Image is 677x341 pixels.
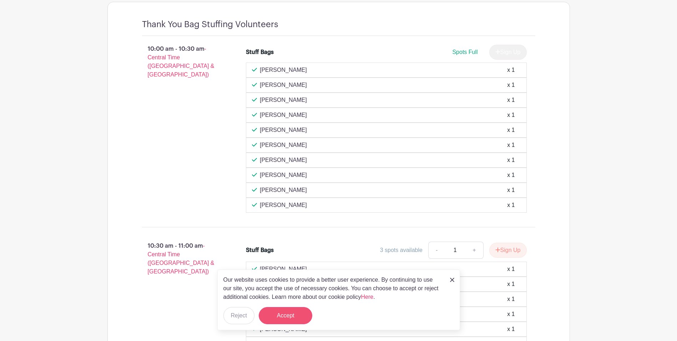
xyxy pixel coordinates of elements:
p: [PERSON_NAME] [260,126,307,134]
div: Stuff Bags [246,48,274,56]
a: Here [361,294,374,300]
div: x 1 [507,280,515,288]
p: [PERSON_NAME] [260,111,307,119]
div: x 1 [507,325,515,333]
button: Sign Up [489,243,527,258]
a: + [465,242,483,259]
button: Accept [259,307,312,324]
p: [PERSON_NAME] [260,141,307,149]
p: [PERSON_NAME] [260,265,307,273]
p: 10:30 am - 11:00 am [131,239,235,279]
p: 10:00 am - 10:30 am [131,42,235,82]
div: x 1 [507,141,515,149]
p: [PERSON_NAME] [260,156,307,164]
div: x 1 [507,265,515,273]
p: [PERSON_NAME] [260,81,307,89]
span: - Central Time ([GEOGRAPHIC_DATA] & [GEOGRAPHIC_DATA]) [148,46,214,78]
p: Our website uses cookies to provide a better user experience. By continuing to use our site, you ... [223,276,443,301]
div: x 1 [507,186,515,194]
span: - Central Time ([GEOGRAPHIC_DATA] & [GEOGRAPHIC_DATA]) [148,243,214,275]
div: x 1 [507,81,515,89]
div: Stuff Bags [246,246,274,254]
div: x 1 [507,310,515,318]
p: [PERSON_NAME] [260,186,307,194]
div: x 1 [507,171,515,179]
div: 3 spots available [380,246,423,254]
div: x 1 [507,295,515,303]
img: close_button-5f87c8562297e5c2d7936805f587ecaba9071eb48480494691a3f1689db116b3.svg [450,278,454,282]
h4: Thank You Bag Stuffing Volunteers [142,19,278,30]
p: [PERSON_NAME] [260,201,307,209]
span: Spots Full [452,49,478,55]
p: [PERSON_NAME] [260,96,307,104]
div: x 1 [507,126,515,134]
div: x 1 [507,111,515,119]
a: - [428,242,445,259]
div: x 1 [507,66,515,74]
div: x 1 [507,201,515,209]
p: [PERSON_NAME] [260,171,307,179]
p: [PERSON_NAME] [260,66,307,74]
div: x 1 [507,156,515,164]
div: x 1 [507,96,515,104]
button: Reject [223,307,254,324]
